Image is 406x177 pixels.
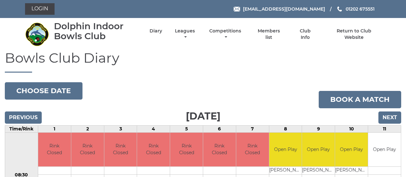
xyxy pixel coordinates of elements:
a: Phone us 01202 675551 [336,5,375,13]
a: Return to Club Website [327,28,381,40]
td: 6 [203,126,236,133]
span: 01202 675551 [346,6,375,12]
td: [PERSON_NAME] [269,166,302,174]
td: Rink Closed [71,133,104,166]
input: Previous [5,111,42,124]
td: Rink Closed [38,133,71,166]
td: Time/Rink [5,126,38,133]
td: 2 [71,126,104,133]
input: Next [378,111,401,124]
a: Club Info [295,28,316,40]
a: Members list [254,28,283,40]
a: Book a match [319,91,401,108]
td: Open Play [302,133,335,166]
h1: Bowls Club Diary [5,50,401,73]
td: Rink Closed [104,133,137,166]
img: Phone us [337,6,342,12]
div: Dolphin Indoor Bowls Club [54,21,138,41]
td: 10 [335,126,368,133]
a: Login [25,3,55,15]
button: Choose date [5,82,82,100]
td: Open Play [368,133,401,166]
td: Rink Closed [170,133,203,166]
td: Open Play [269,133,302,166]
td: 1 [38,126,71,133]
td: Rink Closed [137,133,170,166]
a: Competitions [208,28,243,40]
span: [EMAIL_ADDRESS][DOMAIN_NAME] [243,6,325,12]
img: Dolphin Indoor Bowls Club [25,22,49,46]
a: Diary [150,28,162,34]
td: 4 [137,126,170,133]
td: 11 [368,126,401,133]
td: [PERSON_NAME] [335,166,368,174]
td: [PERSON_NAME] [302,166,335,174]
td: 9 [302,126,335,133]
img: Email [234,7,240,12]
a: Email [EMAIL_ADDRESS][DOMAIN_NAME] [234,5,325,13]
td: Open Play [335,133,368,166]
td: 7 [236,126,269,133]
td: Rink Closed [203,133,236,166]
td: Rink Closed [236,133,269,166]
td: 8 [269,126,302,133]
td: 3 [104,126,137,133]
td: 5 [170,126,203,133]
a: Leagues [173,28,196,40]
